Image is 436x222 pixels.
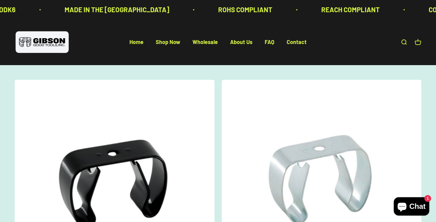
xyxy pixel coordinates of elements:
[65,4,169,15] p: MADE IN THE [GEOGRAPHIC_DATA]
[321,4,380,15] p: REACH COMPLIANT
[156,39,180,46] a: Shop Now
[129,39,143,46] a: Home
[287,39,307,46] a: Contact
[218,4,272,15] p: ROHS COMPLIANT
[230,39,252,46] a: About Us
[192,39,218,46] a: Wholesale
[265,39,274,46] a: FAQ
[392,197,431,217] inbox-online-store-chat: Shopify online store chat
